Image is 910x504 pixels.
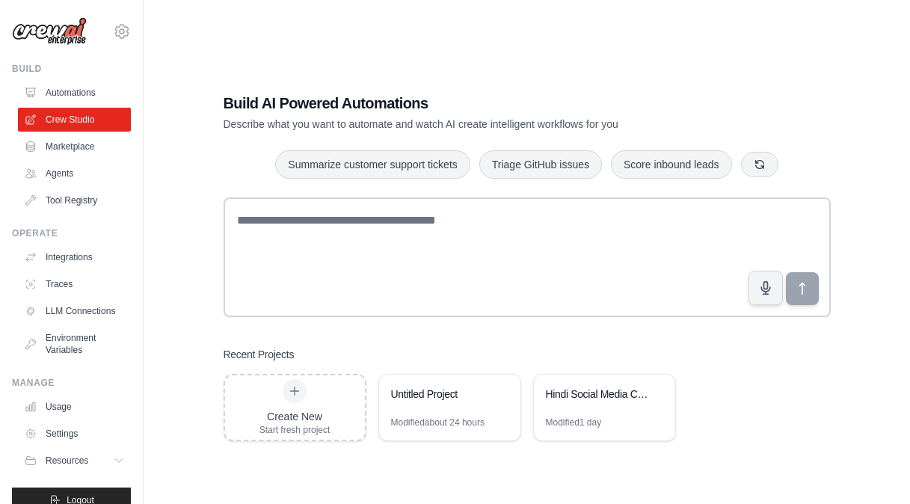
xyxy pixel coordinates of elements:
[259,409,331,424] div: Create New
[18,326,131,362] a: Environment Variables
[18,449,131,473] button: Resources
[275,150,470,179] button: Summarize customer support tickets
[12,63,131,75] div: Build
[259,424,331,436] div: Start fresh project
[391,387,494,402] div: Untitled Project
[741,152,778,177] button: Get new suggestions
[18,272,131,296] a: Traces
[18,245,131,269] a: Integrations
[224,117,726,132] p: Describe what you want to automate and watch AI create intelligent workflows for you
[18,188,131,212] a: Tool Registry
[46,455,88,467] span: Resources
[18,135,131,159] a: Marketplace
[611,150,732,179] button: Score inbound leads
[224,347,295,362] h3: Recent Projects
[748,271,783,305] button: Click to speak your automation idea
[18,81,131,105] a: Automations
[18,395,131,419] a: Usage
[12,377,131,389] div: Manage
[224,93,726,114] h1: Build AI Powered Automations
[546,417,602,428] div: Modified 1 day
[18,422,131,446] a: Settings
[546,387,648,402] div: Hindi Social Media Content Creator
[12,227,131,239] div: Operate
[18,299,131,323] a: LLM Connections
[18,108,131,132] a: Crew Studio
[391,417,485,428] div: Modified about 24 hours
[12,17,87,46] img: Logo
[479,150,602,179] button: Triage GitHub issues
[18,162,131,185] a: Agents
